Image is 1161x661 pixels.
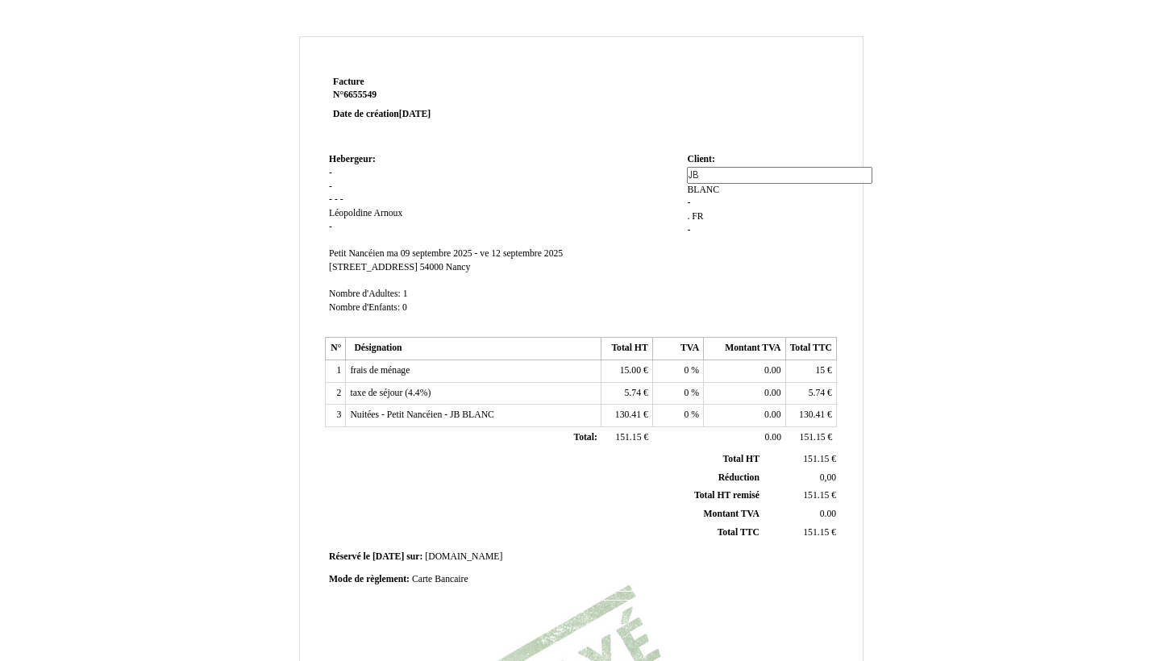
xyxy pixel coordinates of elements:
span: 130.41 [799,409,825,420]
span: - [329,181,332,192]
span: 0,00 [820,472,836,483]
th: Désignation [346,338,601,360]
span: [DOMAIN_NAME] [425,551,502,562]
span: Réduction [718,472,759,483]
th: TVA [652,338,703,360]
td: € [601,360,652,383]
span: - [329,168,332,178]
span: 0.00 [764,409,780,420]
span: 151.15 [803,527,829,538]
span: - [329,194,332,205]
span: Léopoldine [329,208,372,218]
td: % [652,382,703,405]
td: € [763,523,839,542]
td: € [601,382,652,405]
span: 0 [685,365,689,376]
th: Montant TVA [704,338,785,360]
span: [DATE] [399,109,431,119]
span: Total HT remisé [694,490,759,501]
span: 0.00 [764,388,780,398]
span: 151.15 [615,432,641,443]
span: 54000 [420,262,443,272]
span: 0 [685,388,689,398]
span: 0.00 [764,365,780,376]
span: Nancy [446,262,471,272]
td: % [652,360,703,383]
span: Mode de règlement: [329,574,410,584]
span: Nuitées - Petit Nancéien - JB BLANC [350,409,494,420]
span: 5.74 [809,388,825,398]
span: Client: [687,154,714,164]
span: Facture [333,77,364,87]
span: 0.00 [820,509,836,519]
td: € [763,487,839,505]
span: - [329,222,332,232]
span: Total TTC [718,527,759,538]
button: Ouvrir le widget de chat LiveChat [13,6,61,55]
span: 0 [685,409,689,420]
span: . [687,211,689,222]
span: 151.15 [800,432,826,443]
th: Total HT [601,338,652,360]
span: - [687,225,690,235]
span: ma 09 septembre 2025 - ve 12 septembre 2025 [386,248,563,259]
span: 0 [402,302,407,313]
span: - [335,194,338,205]
span: - [687,197,690,208]
span: Hebergeur: [329,154,376,164]
span: 151.15 [803,454,829,464]
td: 2 [326,382,346,405]
span: 1 [403,289,408,299]
span: 15.00 [620,365,641,376]
span: Total HT [723,454,759,464]
span: 6655549 [343,89,377,100]
th: N° [326,338,346,360]
td: € [785,405,836,427]
td: € [785,382,836,405]
span: 5.74 [625,388,641,398]
span: 130.41 [615,409,641,420]
td: € [785,427,836,450]
td: € [785,360,836,383]
span: Nombre d'Enfants: [329,302,400,313]
span: 151.15 [803,490,829,501]
span: Réservé le [329,551,370,562]
span: 0.00 [765,432,781,443]
span: BLANC [687,185,719,195]
span: taxe de séjour (4.4%) [350,388,431,398]
span: 15 [815,365,825,376]
span: Carte Bancaire [412,574,468,584]
span: - [340,194,343,205]
span: Petit Nancéien [329,248,384,259]
td: 3 [326,405,346,427]
span: Montant TVA [704,509,759,519]
span: [STREET_ADDRESS] [329,262,418,272]
strong: Date de création [333,109,431,119]
td: € [763,451,839,468]
span: Total: [573,432,597,443]
span: sur: [406,551,422,562]
span: [DATE] [372,551,404,562]
span: frais de ménage [350,365,410,376]
td: 1 [326,360,346,383]
span: Arnoux [374,208,403,218]
td: € [601,427,652,450]
span: FR [692,211,703,222]
span: Nombre d'Adultes: [329,289,401,299]
th: Total TTC [785,338,836,360]
td: % [652,405,703,427]
strong: N° [333,89,526,102]
td: € [601,405,652,427]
